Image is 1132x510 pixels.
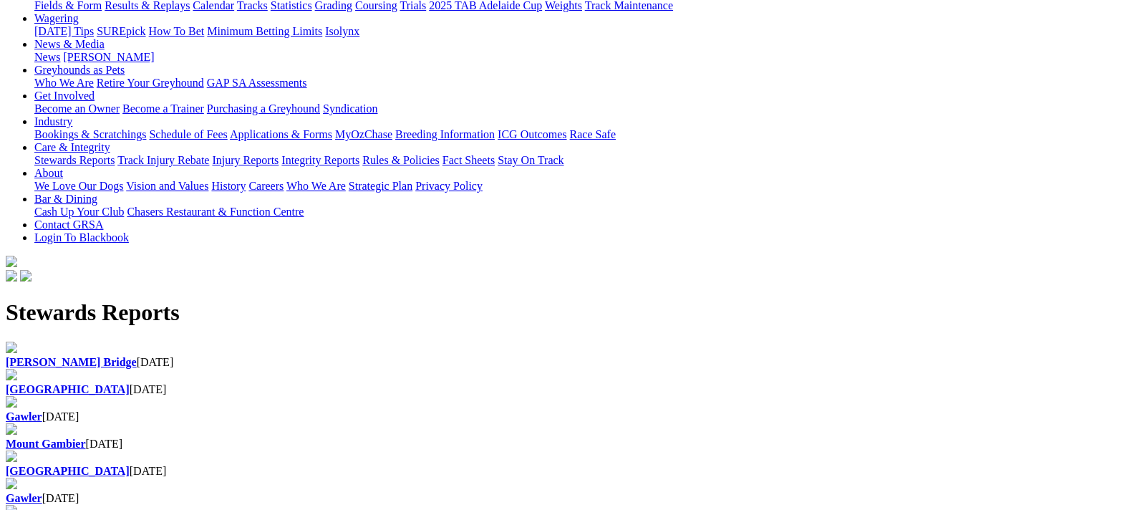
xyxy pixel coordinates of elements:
[6,356,137,368] a: [PERSON_NAME] Bridge
[34,141,110,153] a: Care & Integrity
[6,383,130,395] a: [GEOGRAPHIC_DATA]
[211,180,246,192] a: History
[34,51,1126,64] div: News & Media
[34,25,94,37] a: [DATE] Tips
[395,128,495,140] a: Breeding Information
[34,25,1126,38] div: Wagering
[149,25,205,37] a: How To Bet
[34,180,1126,193] div: About
[34,102,120,115] a: Become an Owner
[362,154,440,166] a: Rules & Policies
[248,180,284,192] a: Careers
[34,128,146,140] a: Bookings & Scratchings
[6,396,17,408] img: file-red.svg
[286,180,346,192] a: Who We Are
[323,102,377,115] a: Syndication
[498,128,566,140] a: ICG Outcomes
[569,128,615,140] a: Race Safe
[325,25,359,37] a: Isolynx
[281,154,359,166] a: Integrity Reports
[6,465,1126,478] div: [DATE]
[34,102,1126,115] div: Get Involved
[34,38,105,50] a: News & Media
[34,154,115,166] a: Stewards Reports
[34,167,63,179] a: About
[97,77,204,89] a: Retire Your Greyhound
[207,77,307,89] a: GAP SA Assessments
[34,218,103,231] a: Contact GRSA
[34,64,125,76] a: Greyhounds as Pets
[207,25,322,37] a: Minimum Betting Limits
[63,51,154,63] a: [PERSON_NAME]
[6,438,1126,451] div: [DATE]
[6,410,1126,423] div: [DATE]
[34,51,60,63] a: News
[6,299,1126,326] h1: Stewards Reports
[6,451,17,462] img: file-red.svg
[34,180,123,192] a: We Love Our Dogs
[34,12,79,24] a: Wagering
[34,193,97,205] a: Bar & Dining
[6,256,17,267] img: logo-grsa-white.png
[6,465,130,477] a: [GEOGRAPHIC_DATA]
[34,90,95,102] a: Get Involved
[335,128,392,140] a: MyOzChase
[6,356,1126,369] div: [DATE]
[34,128,1126,141] div: Industry
[34,77,94,89] a: Who We Are
[415,180,483,192] a: Privacy Policy
[34,206,1126,218] div: Bar & Dining
[6,423,17,435] img: file-red.svg
[212,154,279,166] a: Injury Reports
[6,383,1126,396] div: [DATE]
[498,154,563,166] a: Stay On Track
[6,438,86,450] a: Mount Gambier
[34,154,1126,167] div: Care & Integrity
[122,102,204,115] a: Become a Trainer
[230,128,332,140] a: Applications & Forms
[20,270,32,282] img: twitter.svg
[34,115,72,127] a: Industry
[34,77,1126,90] div: Greyhounds as Pets
[207,102,320,115] a: Purchasing a Greyhound
[149,128,227,140] a: Schedule of Fees
[442,154,495,166] a: Fact Sheets
[6,492,1126,505] div: [DATE]
[6,369,17,380] img: file-red.svg
[6,492,42,504] a: Gawler
[6,410,42,423] a: Gawler
[117,154,209,166] a: Track Injury Rebate
[34,206,124,218] a: Cash Up Your Club
[349,180,412,192] a: Strategic Plan
[34,231,129,244] a: Login To Blackbook
[6,270,17,282] img: facebook.svg
[6,478,17,489] img: file-red.svg
[6,342,17,353] img: file-red.svg
[127,206,304,218] a: Chasers Restaurant & Function Centre
[126,180,208,192] a: Vision and Values
[97,25,145,37] a: SUREpick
